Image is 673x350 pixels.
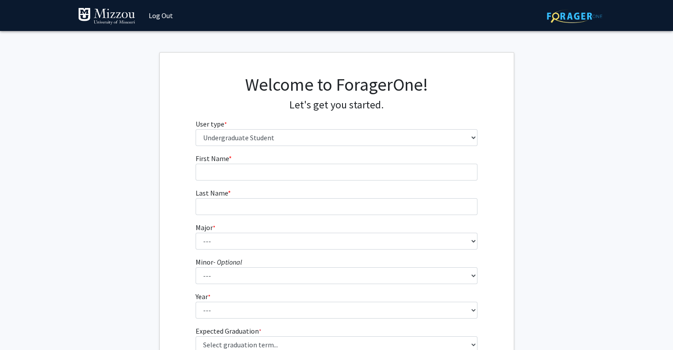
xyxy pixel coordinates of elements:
h4: Let's get you started. [196,99,477,112]
label: Year [196,291,211,302]
img: ForagerOne Logo [547,9,602,23]
label: Major [196,222,215,233]
label: User type [196,119,227,129]
i: - Optional [213,258,242,266]
span: First Name [196,154,229,163]
label: Minor [196,257,242,267]
span: Last Name [196,188,228,197]
img: University of Missouri Logo [78,8,135,25]
iframe: Chat [7,310,38,343]
label: Expected Graduation [196,326,262,336]
h1: Welcome to ForagerOne! [196,74,477,95]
